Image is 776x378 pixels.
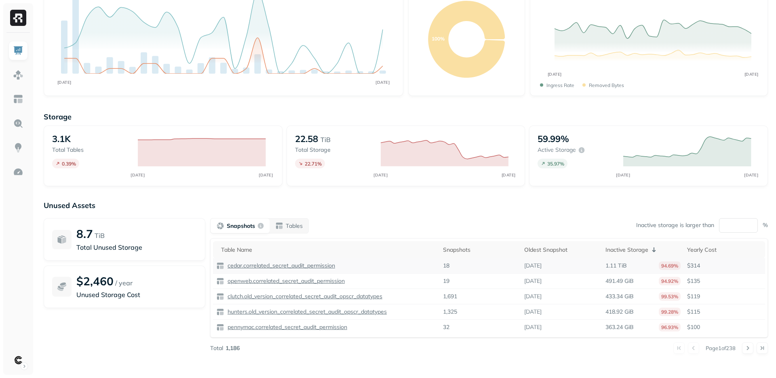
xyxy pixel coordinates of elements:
[131,172,145,177] tspan: [DATE]
[13,70,23,80] img: Assets
[216,308,224,316] img: table
[432,36,445,42] text: 100%
[375,80,390,85] tspan: [DATE]
[589,82,624,88] p: Removed bytes
[52,133,71,144] p: 3.1K
[443,293,457,300] p: 1,691
[62,161,76,167] p: 0.39 %
[616,172,630,177] tspan: [DATE]
[605,293,634,300] p: 433.34 GiB
[13,45,23,56] img: Dashboard
[605,323,634,331] p: 363.24 GiB
[687,262,762,270] p: $314
[76,242,197,252] p: Total Unused Storage
[216,277,224,285] img: table
[321,135,331,144] p: TiB
[659,261,681,270] p: 94.69%
[216,262,224,270] img: table
[605,308,634,316] p: 418.92 GiB
[538,133,569,144] p: 59.99%
[226,323,347,331] p: pennymac.correlated_secret_audit_permission
[13,167,23,177] img: Optimization
[210,344,223,352] p: Total
[524,293,542,300] p: [DATE]
[443,262,449,270] p: 18
[286,222,303,230] p: Tables
[10,10,26,26] img: Ryft
[605,262,627,270] p: 1.11 TiB
[76,274,114,288] p: $2,460
[443,308,457,316] p: 1,325
[547,161,564,167] p: 35.97 %
[687,277,762,285] p: $135
[443,323,449,331] p: 32
[605,277,634,285] p: 491.49 GiB
[524,308,542,316] p: [DATE]
[373,172,388,177] tspan: [DATE]
[76,290,197,299] p: Unused Storage Cost
[744,72,758,77] tspan: [DATE]
[13,118,23,129] img: Query Explorer
[115,278,133,288] p: / year
[502,172,516,177] tspan: [DATE]
[227,222,255,230] p: Snapshots
[226,262,335,270] p: cedar.correlated_secret_audit_permission
[659,308,681,316] p: 99.28%
[226,344,240,352] p: 1,186
[226,293,382,300] p: clutch.old_version_correlated_secret_audit_opscr_datatypes
[295,146,373,154] p: Total storage
[524,262,542,270] p: [DATE]
[659,292,681,301] p: 99.53%
[216,293,224,301] img: table
[221,246,436,254] div: Table Name
[216,323,224,331] img: table
[524,323,542,331] p: [DATE]
[687,308,762,316] p: $115
[546,82,574,88] p: Ingress Rate
[305,161,322,167] p: 22.71 %
[224,293,382,300] a: clutch.old_version_correlated_secret_audit_opscr_datatypes
[95,231,105,240] p: TiB
[636,221,714,229] p: Inactive storage is larger than
[295,133,318,144] p: 22.58
[763,221,768,229] p: %
[224,308,387,316] a: hunters.old_version_correlated_secret_audit_opscr_datatypes
[13,355,24,366] img: Clutch
[687,246,762,254] div: Yearly Cost
[605,246,648,254] p: Inactive Storage
[44,201,768,210] p: Unused Assets
[226,277,345,285] p: openweb.correlated_secret_audit_permission
[13,94,23,104] img: Asset Explorer
[538,146,576,154] p: Active storage
[226,308,387,316] p: hunters.old_version_correlated_secret_audit_opscr_datatypes
[224,262,335,270] a: cedar.correlated_secret_audit_permission
[547,72,561,77] tspan: [DATE]
[44,112,768,121] p: Storage
[443,277,449,285] p: 19
[76,227,93,241] p: 8.7
[744,172,759,177] tspan: [DATE]
[443,246,518,254] div: Snapshots
[13,142,23,153] img: Insights
[57,80,72,85] tspan: [DATE]
[524,246,599,254] div: Oldest Snapshot
[706,344,736,352] p: Page 1 of 238
[259,172,273,177] tspan: [DATE]
[659,277,681,285] p: 94.92%
[687,293,762,300] p: $119
[224,323,347,331] a: pennymac.correlated_secret_audit_permission
[52,146,130,154] p: Total tables
[687,323,762,331] p: $100
[659,323,681,331] p: 96.93%
[224,277,345,285] a: openweb.correlated_secret_audit_permission
[524,277,542,285] p: [DATE]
